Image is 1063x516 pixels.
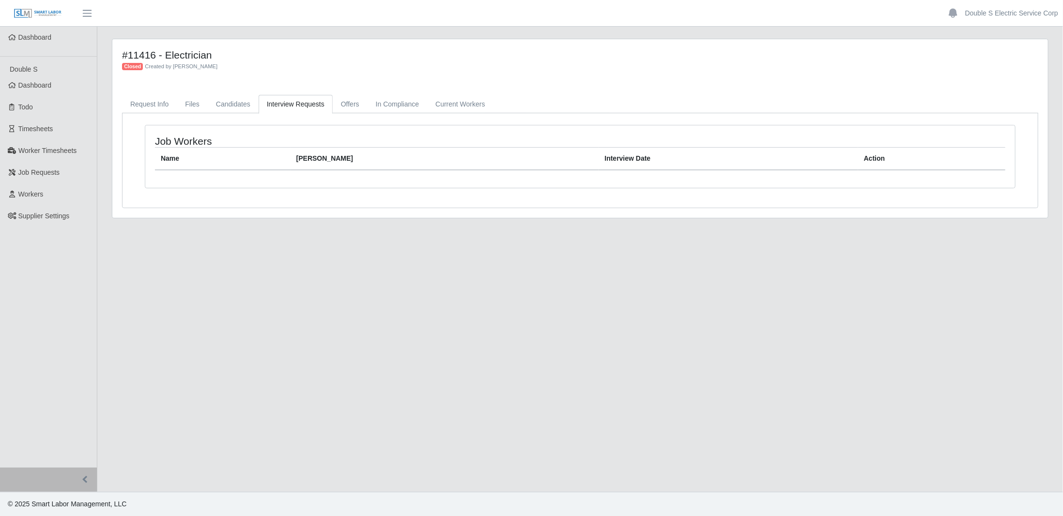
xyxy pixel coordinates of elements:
[18,125,53,133] span: Timesheets
[965,8,1058,18] a: Double S Electric Service Corp
[18,81,52,89] span: Dashboard
[14,8,62,19] img: SLM Logo
[259,95,333,114] a: Interview Requests
[18,103,33,111] span: Todo
[427,95,493,114] a: Current Workers
[8,500,126,508] span: © 2025 Smart Labor Management, LLC
[333,95,368,114] a: Offers
[177,95,208,114] a: Files
[155,135,501,147] h4: Job Workers
[18,33,52,41] span: Dashboard
[145,63,217,69] span: Created by [PERSON_NAME]
[122,95,177,114] a: Request Info
[18,168,60,176] span: Job Requests
[208,95,259,114] a: Candidates
[18,190,44,198] span: Workers
[18,147,77,154] span: Worker Timesheets
[122,63,143,71] span: Closed
[122,49,806,61] h4: #11416 - Electrician
[599,148,858,170] th: Interview Date
[18,212,70,220] span: Supplier Settings
[368,95,428,114] a: In Compliance
[155,148,291,170] th: Name
[10,65,38,73] span: Double S
[858,148,1005,170] th: Action
[291,148,599,170] th: [PERSON_NAME]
